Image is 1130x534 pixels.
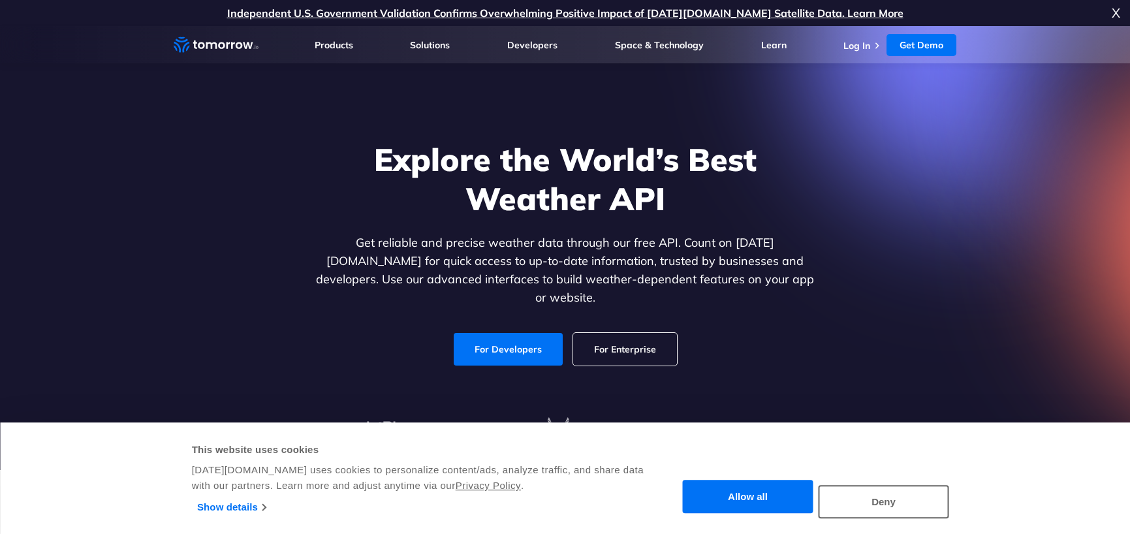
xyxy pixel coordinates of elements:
p: Get reliable and precise weather data through our free API. Count on [DATE][DOMAIN_NAME] for quic... [313,234,817,307]
div: This website uses cookies [192,442,646,458]
a: Privacy Policy [456,480,521,491]
button: Allow all [683,480,813,514]
a: Independent U.S. Government Validation Confirms Overwhelming Positive Impact of [DATE][DOMAIN_NAM... [227,7,903,20]
h1: Explore the World’s Best Weather API [313,140,817,218]
a: For Enterprise [573,333,677,366]
a: Get Demo [887,34,956,56]
a: Space & Technology [615,39,704,51]
div: [DATE][DOMAIN_NAME] uses cookies to personalize content/ads, analyze traffic, and share data with... [192,462,646,494]
a: Show details [197,497,266,517]
a: Developers [507,39,557,51]
a: Learn [761,39,787,51]
a: Log In [843,40,870,52]
button: Deny [819,485,949,518]
a: For Developers [454,333,563,366]
a: Products [315,39,353,51]
a: Solutions [410,39,450,51]
a: Home link [174,35,259,55]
